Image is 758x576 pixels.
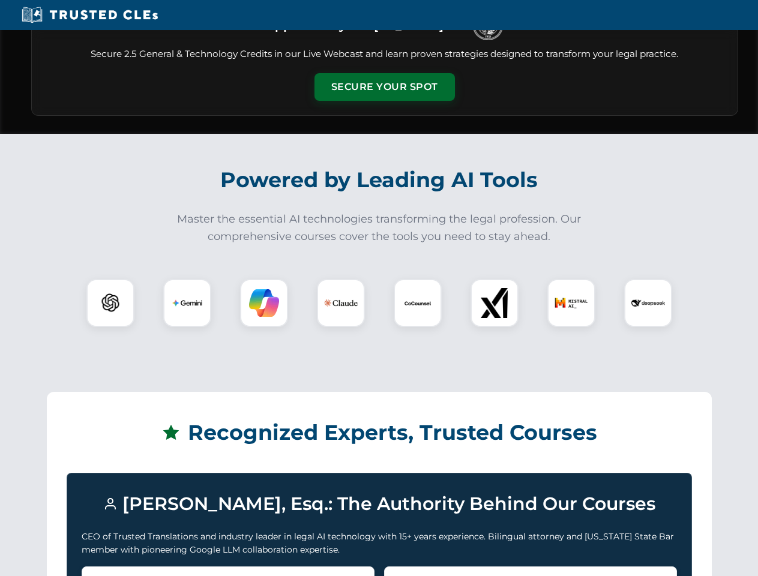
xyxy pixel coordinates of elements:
[163,279,211,327] div: Gemini
[547,279,595,327] div: Mistral AI
[249,288,279,318] img: Copilot Logo
[403,288,433,318] img: CoCounsel Logo
[555,286,588,320] img: Mistral AI Logo
[480,288,510,318] img: xAI Logo
[324,286,358,320] img: Claude Logo
[46,47,723,61] p: Secure 2.5 General & Technology Credits in our Live Webcast and learn proven strategies designed ...
[631,286,665,320] img: DeepSeek Logo
[317,279,365,327] div: Claude
[82,530,677,557] p: CEO of Trusted Translations and industry leader in legal AI technology with 15+ years experience....
[86,279,134,327] div: ChatGPT
[67,412,692,454] h2: Recognized Experts, Trusted Courses
[18,6,161,24] img: Trusted CLEs
[82,488,677,520] h3: [PERSON_NAME], Esq.: The Authority Behind Our Courses
[169,211,589,245] p: Master the essential AI technologies transforming the legal profession. Our comprehensive courses...
[471,279,519,327] div: xAI
[624,279,672,327] div: DeepSeek
[172,288,202,318] img: Gemini Logo
[93,286,128,320] img: ChatGPT Logo
[314,73,455,101] button: Secure Your Spot
[240,279,288,327] div: Copilot
[47,159,712,201] h2: Powered by Leading AI Tools
[394,279,442,327] div: CoCounsel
